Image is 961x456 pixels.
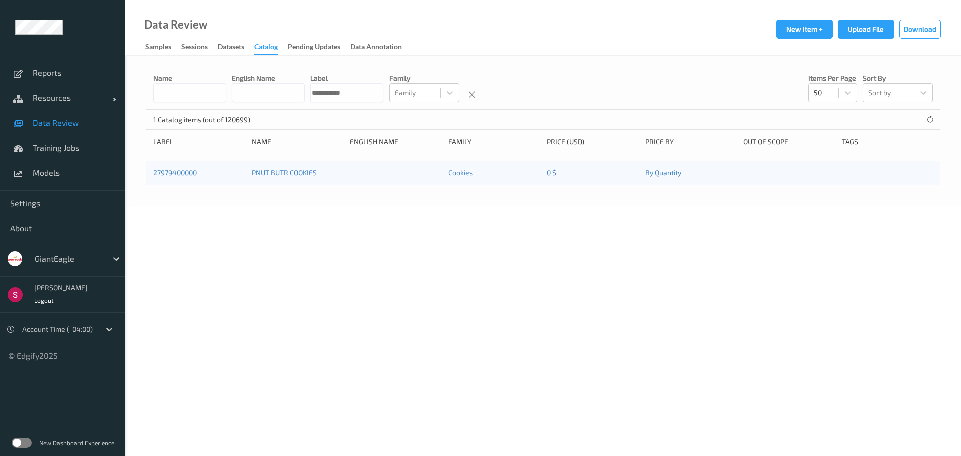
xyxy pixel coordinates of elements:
[310,73,383,83] p: Label
[145,42,171,54] div: Samples
[252,168,317,177] a: PNUT BUTR COOKIES
[153,137,245,147] div: Label
[838,20,894,39] button: Upload File
[645,137,737,147] div: Price By
[252,137,343,147] div: Name
[350,42,402,54] div: Data Annotation
[899,20,941,39] button: Download
[448,168,473,177] a: Cookies
[218,40,254,54] a: Datasets
[144,20,207,30] div: Data Review
[153,115,250,125] p: 1 Catalog items (out of 120699)
[153,168,197,177] a: 27979400000
[254,42,278,55] div: Catalog
[288,40,350,54] a: Pending Updates
[218,42,244,54] div: Datasets
[153,73,226,83] p: Name
[181,42,208,54] div: Sessions
[645,168,681,177] a: By Quantity
[350,137,441,147] div: English Name
[842,137,933,147] div: Tags
[547,137,638,147] div: Price (USD)
[288,42,340,54] div: Pending Updates
[863,73,933,83] p: Sort by
[389,73,459,83] p: Family
[232,73,305,83] p: English Name
[145,40,181,54] a: Samples
[181,40,218,54] a: Sessions
[254,40,288,55] a: Catalog
[448,137,540,147] div: Family
[743,137,835,147] div: Out of scope
[808,73,857,83] p: Items per page
[350,40,412,54] a: Data Annotation
[776,20,833,39] button: New Item +
[547,168,556,177] a: 0 $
